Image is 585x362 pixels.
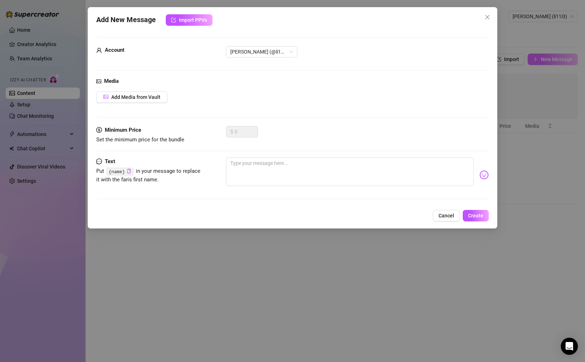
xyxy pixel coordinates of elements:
span: Import PPVs [179,17,207,23]
span: user [96,46,102,55]
span: Close [482,14,493,20]
span: Add Media from Vault [111,94,160,100]
span: copy [127,169,131,174]
span: Lillie (@li11i3) [230,46,293,57]
strong: Minimum Price [105,127,141,133]
span: Cancel [438,213,454,218]
strong: Account [105,47,124,53]
span: dollar [96,126,102,135]
button: Create [463,210,489,221]
strong: Media [104,78,119,84]
span: picture [103,94,108,99]
button: Cancel [433,210,460,221]
span: import [171,17,176,22]
span: Put in your message to replace it with the fan's first name. [96,168,200,183]
div: Open Intercom Messenger [561,338,578,355]
button: Add Media from Vault [96,91,168,103]
span: close [484,14,490,20]
span: message [96,157,102,166]
button: Import PPVs [166,14,212,26]
span: Create [468,213,483,218]
img: svg%3e [479,170,489,180]
button: Click to Copy [127,169,131,174]
strong: Text [105,158,115,165]
span: Add New Message [96,14,156,26]
button: Close [482,11,493,23]
code: {name} [107,168,133,175]
span: Set the minimum price for the bundle [96,136,184,143]
span: picture [96,77,101,86]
